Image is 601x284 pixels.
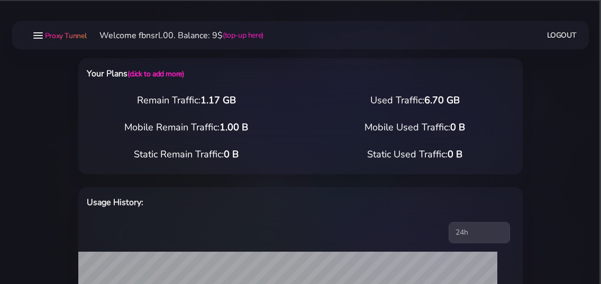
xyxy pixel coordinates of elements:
[87,196,331,209] h6: Usage History:
[300,120,529,135] div: Mobile Used Traffic:
[201,94,236,106] span: 1.17 GB
[220,121,248,134] span: 1.00 B
[450,121,465,134] span: 0 B
[547,25,577,45] a: Logout
[424,94,460,106] span: 6.70 GB
[224,148,239,161] span: 0 B
[72,120,300,135] div: Mobile Remain Traffic:
[128,69,184,79] a: (click to add more)
[300,147,529,162] div: Static Used Traffic:
[550,233,588,271] iframe: Webchat Widget
[43,27,87,44] a: Proxy Tunnel
[223,30,263,41] a: (top-up here)
[300,93,529,108] div: Used Traffic:
[72,147,300,162] div: Static Remain Traffic:
[87,29,263,42] li: Welcome fbnsrl.00. Balance: 9$
[87,67,331,81] h6: Your Plans
[45,31,87,41] span: Proxy Tunnel
[448,148,462,161] span: 0 B
[72,93,300,108] div: Remain Traffic:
